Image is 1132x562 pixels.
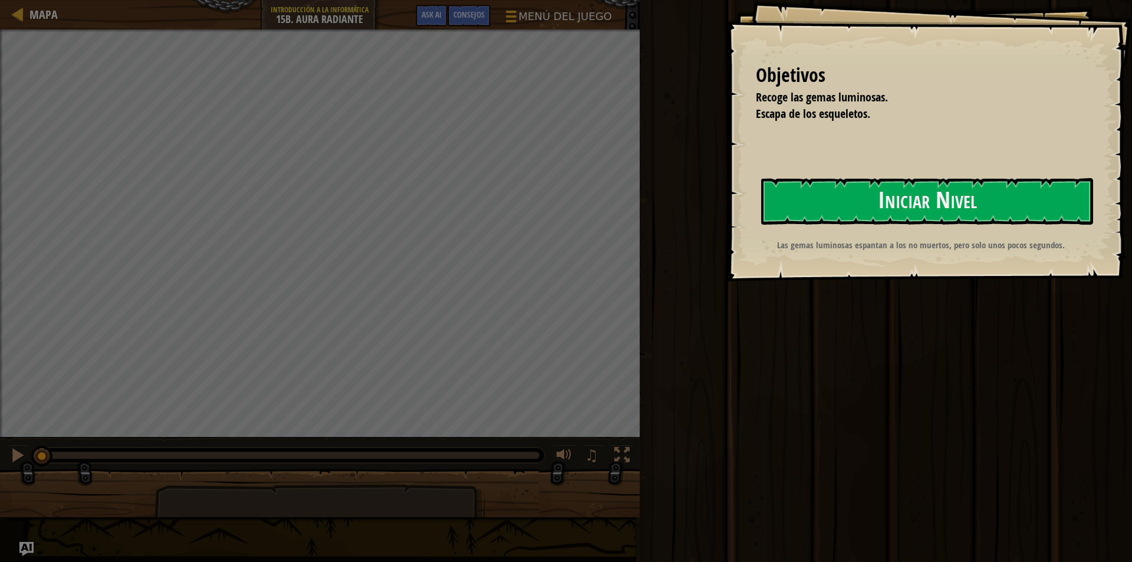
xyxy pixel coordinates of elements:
[453,9,485,20] span: Consejos
[584,446,598,464] span: ♫
[519,9,612,24] span: Menú del Juego
[582,445,604,469] button: ♫
[741,106,1088,123] li: Escapa de los esqueletos.
[416,5,447,27] button: Ask AI
[741,89,1088,106] li: Recoge las gemas luminosas.
[756,106,870,121] span: Escapa de los esqueletos.
[29,6,58,22] span: Mapa
[19,542,34,556] button: Ask AI
[422,9,442,20] span: Ask AI
[756,62,1091,89] div: Objetivos
[24,6,58,22] a: Mapa
[6,445,29,469] button: Ctrl + P: Pause
[552,445,576,469] button: Ajustar volúmen
[755,239,1087,251] p: Las gemas luminosas espantan a los no muertos, pero solo unos pocos segundos.
[610,445,634,469] button: Alterna pantalla completa.
[756,89,888,105] span: Recoge las gemas luminosas.
[761,178,1093,225] button: Iniciar Nivel
[496,5,619,32] button: Menú del Juego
